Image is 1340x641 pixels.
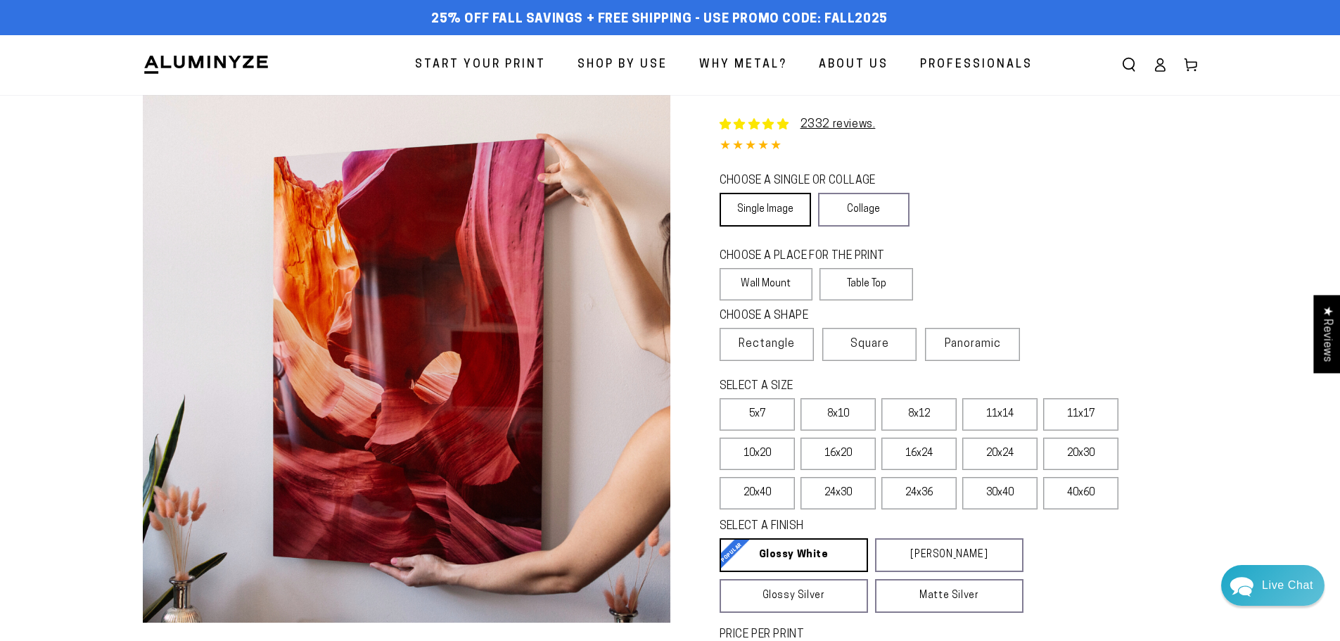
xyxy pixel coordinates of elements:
[689,46,798,84] a: Why Metal?
[699,55,787,75] span: Why Metal?
[578,55,668,75] span: Shop By Use
[404,46,556,84] a: Start Your Print
[431,12,888,27] span: 25% off FALL Savings + Free Shipping - Use Promo Code: FALL2025
[819,268,913,300] label: Table Top
[875,579,1023,613] a: Matte Silver
[143,54,269,75] img: Aluminyze
[415,55,546,75] span: Start Your Print
[567,46,678,84] a: Shop By Use
[739,336,795,353] span: Rectangle
[881,438,957,470] label: 16x24
[800,398,876,431] label: 8x10
[720,173,897,189] legend: CHOOSE A SINGLE OR COLLAGE
[720,308,902,324] legend: CHOOSE A SHAPE
[800,438,876,470] label: 16x20
[962,398,1038,431] label: 11x14
[850,336,889,353] span: Square
[720,193,811,227] a: Single Image
[881,477,957,509] label: 24x36
[1114,49,1144,80] summary: Search our site
[720,137,1198,157] div: 4.85 out of 5.0 stars
[720,519,990,535] legend: SELECT A FINISH
[1043,438,1118,470] label: 20x30
[1221,565,1325,606] div: Chat widget toggle
[875,538,1023,572] a: [PERSON_NAME]
[720,248,900,265] legend: CHOOSE A PLACE FOR THE PRINT
[962,477,1038,509] label: 30x40
[920,55,1033,75] span: Professionals
[720,438,795,470] label: 10x20
[808,46,899,84] a: About Us
[800,477,876,509] label: 24x30
[720,477,795,509] label: 20x40
[720,268,813,300] label: Wall Mount
[800,119,876,130] a: 2332 reviews.
[720,379,1001,395] legend: SELECT A SIZE
[1313,295,1340,373] div: Click to open Judge.me floating reviews tab
[881,398,957,431] label: 8x12
[720,398,795,431] label: 5x7
[1043,477,1118,509] label: 40x60
[1262,565,1313,606] div: Contact Us Directly
[945,338,1001,350] span: Panoramic
[1043,398,1118,431] label: 11x17
[720,538,868,572] a: Glossy White
[962,438,1038,470] label: 20x24
[819,55,888,75] span: About Us
[910,46,1043,84] a: Professionals
[818,193,910,227] a: Collage
[720,579,868,613] a: Glossy Silver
